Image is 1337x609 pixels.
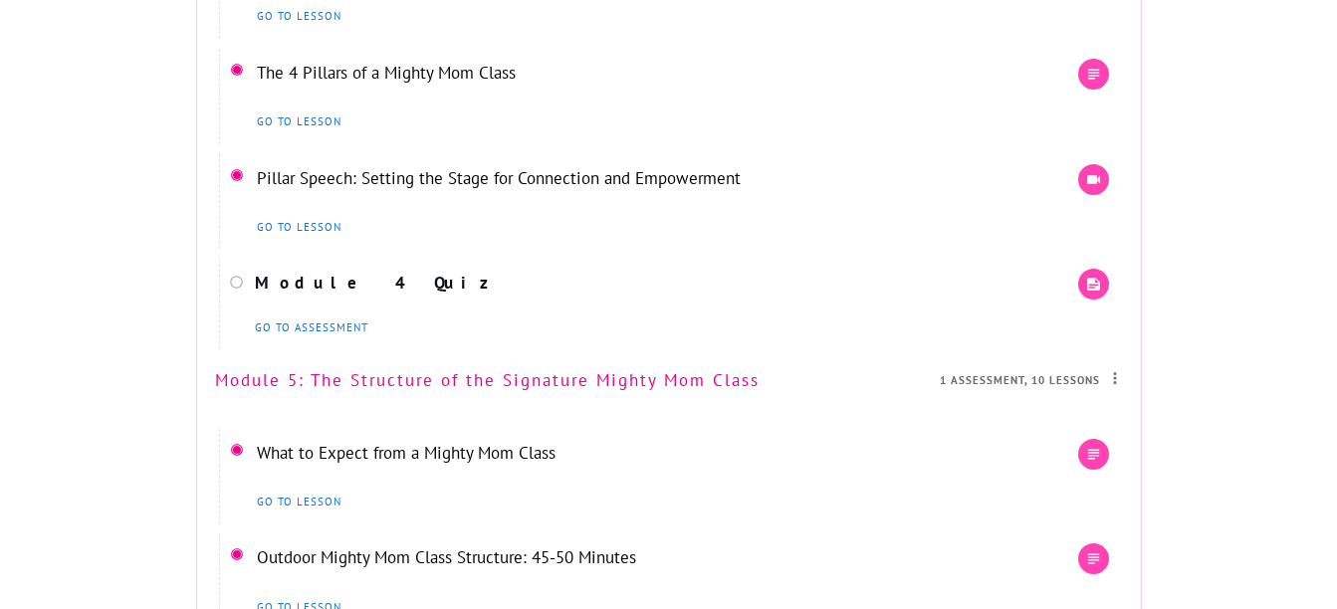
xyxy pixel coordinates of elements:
a: go to lesson [252,109,346,133]
span: go to lesson [257,220,341,234]
a: go to lesson [252,490,346,513]
a: The 4 Pillars of a Mighty Mom Class [257,62,516,84]
a: Outdoor Mighty Mom Class Structure: 45-50 Minutes [257,546,636,568]
a: Module 4 Quiz [255,272,491,294]
a: Pillar Speech: Setting the Stage for Connection and Empowerment [257,167,741,189]
span: go to lesson [257,9,341,23]
a: What to Expect from a Mighty Mom Class [257,442,556,464]
span: 1 Assessment, 10 Lessons [940,373,1100,387]
a: go to lesson [252,4,346,28]
span: go to lesson [257,495,341,508]
span: Go to assessment [255,322,368,333]
a: Module 5: The Structure of the Signature Mighty Mom Class [215,369,760,391]
span: go to lesson [257,114,341,128]
a: Go to assessment [250,317,373,338]
a: go to lesson [252,215,346,239]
